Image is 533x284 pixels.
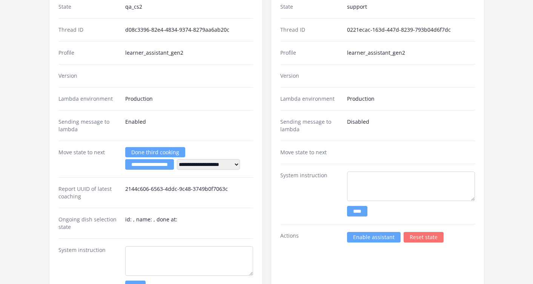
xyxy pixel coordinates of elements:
[280,49,341,57] dt: Profile
[280,3,341,11] dt: State
[347,118,475,133] dd: Disabled
[280,95,341,103] dt: Lambda environment
[58,118,119,133] dt: Sending message to lambda
[125,26,253,34] dd: d08c3396-82e4-4834-9374-8279aa6ab20c
[347,232,401,243] a: Enable assistant
[125,118,253,133] dd: Enabled
[280,149,341,156] dt: Move state to next
[58,3,119,11] dt: State
[58,49,119,57] dt: Profile
[58,26,119,34] dt: Thread ID
[280,118,341,133] dt: Sending message to lambda
[58,185,119,200] dt: Report UUID of latest coaching
[58,216,119,231] dt: Ongoing dish selection state
[280,26,341,34] dt: Thread ID
[58,149,119,170] dt: Move state to next
[125,95,253,103] dd: Production
[280,232,341,243] dt: Actions
[347,49,475,57] dd: learner_assistant_gen2
[125,49,253,57] dd: learner_assistant_gen2
[58,95,119,103] dt: Lambda environment
[125,147,185,157] a: Done third cooking
[58,72,119,80] dt: Version
[347,3,475,11] dd: support
[125,185,253,200] dd: 2144c606-6563-4ddc-9c48-3749b0f7063c
[347,95,475,103] dd: Production
[125,216,253,231] dd: id: , name: , done at:
[280,72,341,80] dt: Version
[280,172,341,216] dt: System instruction
[404,232,444,243] a: Reset state
[125,3,253,11] dd: qa_cs2
[347,26,475,34] dd: 0221ecac-163d-447d-8239-793b04d6f7dc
